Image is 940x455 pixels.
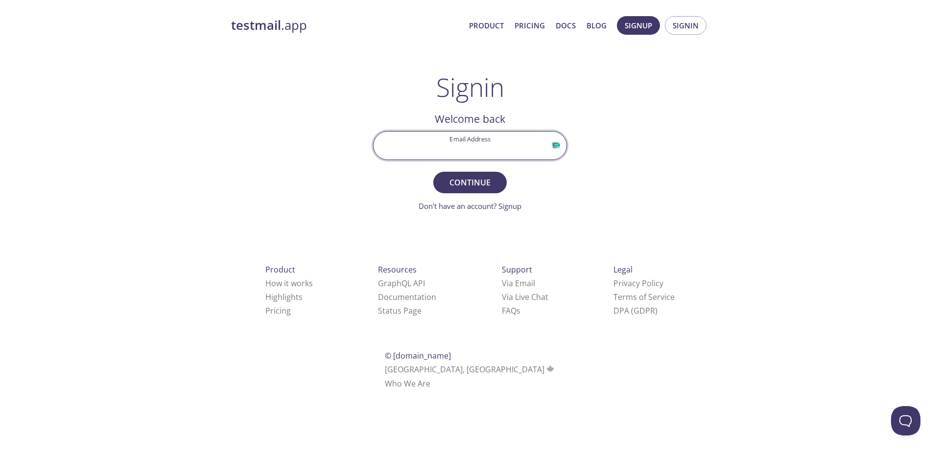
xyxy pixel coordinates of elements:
[444,176,496,189] span: Continue
[613,264,633,275] span: Legal
[433,172,507,193] button: Continue
[378,264,417,275] span: Resources
[673,19,699,32] span: Signin
[265,278,313,289] a: How it works
[265,305,291,316] a: Pricing
[378,292,436,302] a: Documentation
[587,19,607,32] a: Blog
[231,17,281,34] strong: testmail
[385,378,430,389] a: Who We Are
[385,364,556,375] span: [GEOGRAPHIC_DATA], [GEOGRAPHIC_DATA]
[265,264,295,275] span: Product
[469,19,504,32] a: Product
[265,292,303,302] a: Highlights
[502,305,520,316] a: FAQ
[436,72,504,102] h1: Signin
[617,16,660,35] button: Signup
[502,278,535,289] a: Via Email
[515,19,545,32] a: Pricing
[613,305,658,316] a: DPA (GDPR)
[517,305,520,316] span: s
[231,17,461,34] a: testmail.app
[556,19,576,32] a: Docs
[378,305,422,316] a: Status Page
[502,264,532,275] span: Support
[378,278,425,289] a: GraphQL API
[625,19,652,32] span: Signup
[613,278,663,289] a: Privacy Policy
[419,201,521,211] a: Don't have an account? Signup
[502,292,548,302] a: Via Live Chat
[373,111,567,127] h2: Welcome back
[891,406,920,435] iframe: Help Scout Beacon - Open
[385,350,451,361] span: © [DOMAIN_NAME]
[665,16,706,35] button: Signin
[613,292,675,302] a: Terms of Service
